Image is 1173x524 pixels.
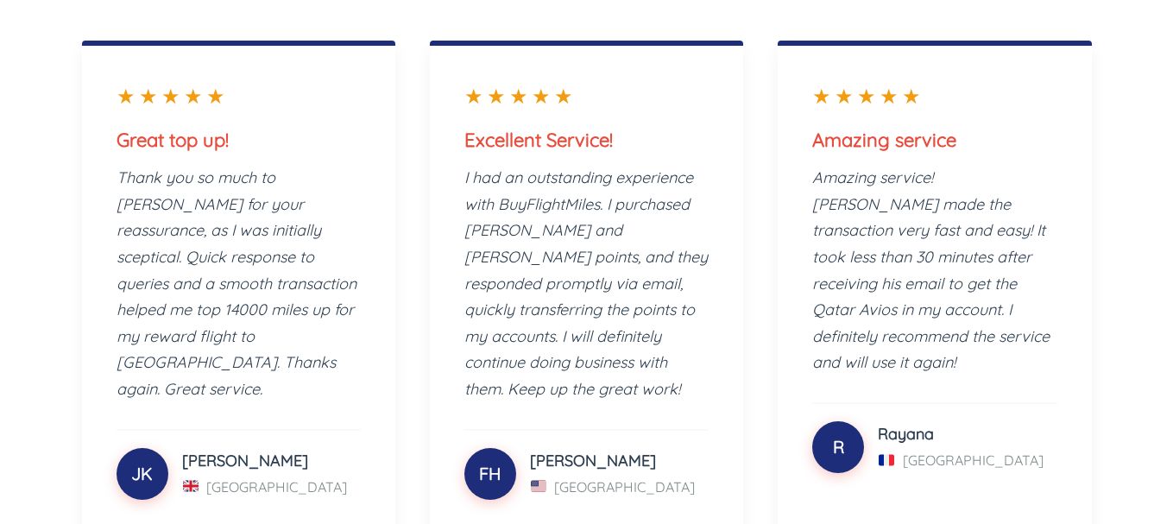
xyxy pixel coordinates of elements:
div: [PERSON_NAME] [530,449,709,472]
p: I had an outstanding experience with BuyFlightMiles. I purchased [PERSON_NAME] and [PERSON_NAME] ... [464,165,709,402]
h3: Excellent Service! [464,129,709,151]
div: ★★★★★ [812,80,1056,111]
img: 🇺🇸 [531,478,546,494]
h3: Amazing service [812,129,1056,151]
p: Amazing service! [PERSON_NAME] made the transaction very fast and easy! It took less than 30 minu... [812,165,1056,376]
div: [GEOGRAPHIC_DATA] [530,476,709,499]
div: FH [464,448,516,500]
h3: Great top up! [117,129,361,151]
p: Thank you so much to [PERSON_NAME] for your reassurance, as I was initially sceptical. Quick resp... [117,165,361,402]
div: [GEOGRAPHIC_DATA] [182,476,361,499]
div: Rayana [878,422,1056,445]
div: JK [117,448,168,500]
div: ★★★★★ [464,80,709,111]
div: R [812,421,864,473]
img: 🇬🇧 [183,478,199,494]
div: [PERSON_NAME] [182,449,361,472]
div: ★★★★★ [117,80,361,111]
img: 🇫🇷 [879,452,894,468]
div: [GEOGRAPHIC_DATA] [878,449,1056,472]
